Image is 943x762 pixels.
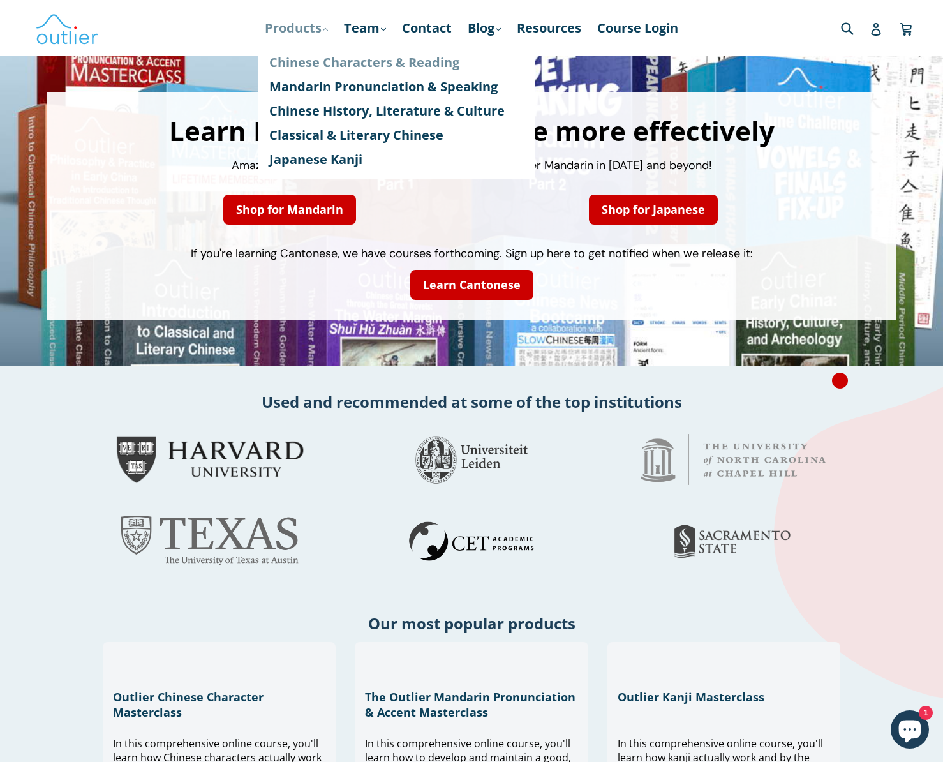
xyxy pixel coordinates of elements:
[410,270,533,300] a: Learn Cantonese
[269,75,524,99] a: Mandarin Pronunciation & Speaking
[191,246,753,261] span: If you're learning Cantonese, we have courses forthcoming. Sign up here to get notified when we r...
[113,689,325,720] h3: Outlier Chinese Character Masterclass
[269,50,524,75] a: Chinese Characters & Reading
[60,117,883,144] h1: Learn Mandarin or Japanese more effectively
[269,99,524,123] a: Chinese History, Literature & Culture
[591,17,685,40] a: Course Login
[396,17,458,40] a: Contact
[269,123,524,147] a: Classical & Literary Chinese
[35,10,99,47] img: Outlier Linguistics
[838,15,873,41] input: Search
[258,17,334,40] a: Products
[269,147,524,172] a: Japanese Kanji
[887,710,933,752] inbox-online-store-chat: Shopify online store chat
[232,158,712,173] span: Amazing courses and course packages to help you master Mandarin in [DATE] and beyond!
[338,17,392,40] a: Team
[589,195,718,225] a: Shop for Japanese
[223,195,356,225] a: Shop for Mandarin
[365,689,577,720] h3: The Outlier Mandarin Pronunciation & Accent Masterclass
[510,17,588,40] a: Resources
[461,17,507,40] a: Blog
[618,689,830,705] h3: Outlier Kanji Masterclass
